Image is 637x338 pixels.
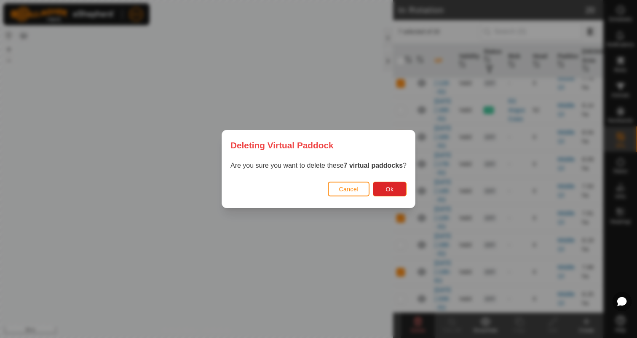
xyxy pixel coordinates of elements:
[230,139,334,152] span: Deleting Virtual Paddock
[339,186,359,193] span: Cancel
[230,162,407,169] span: Are you sure you want to delete these ?
[386,186,394,193] span: Ok
[328,182,369,196] button: Cancel
[373,182,407,196] button: Ok
[344,162,403,169] strong: 7 virtual paddocks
